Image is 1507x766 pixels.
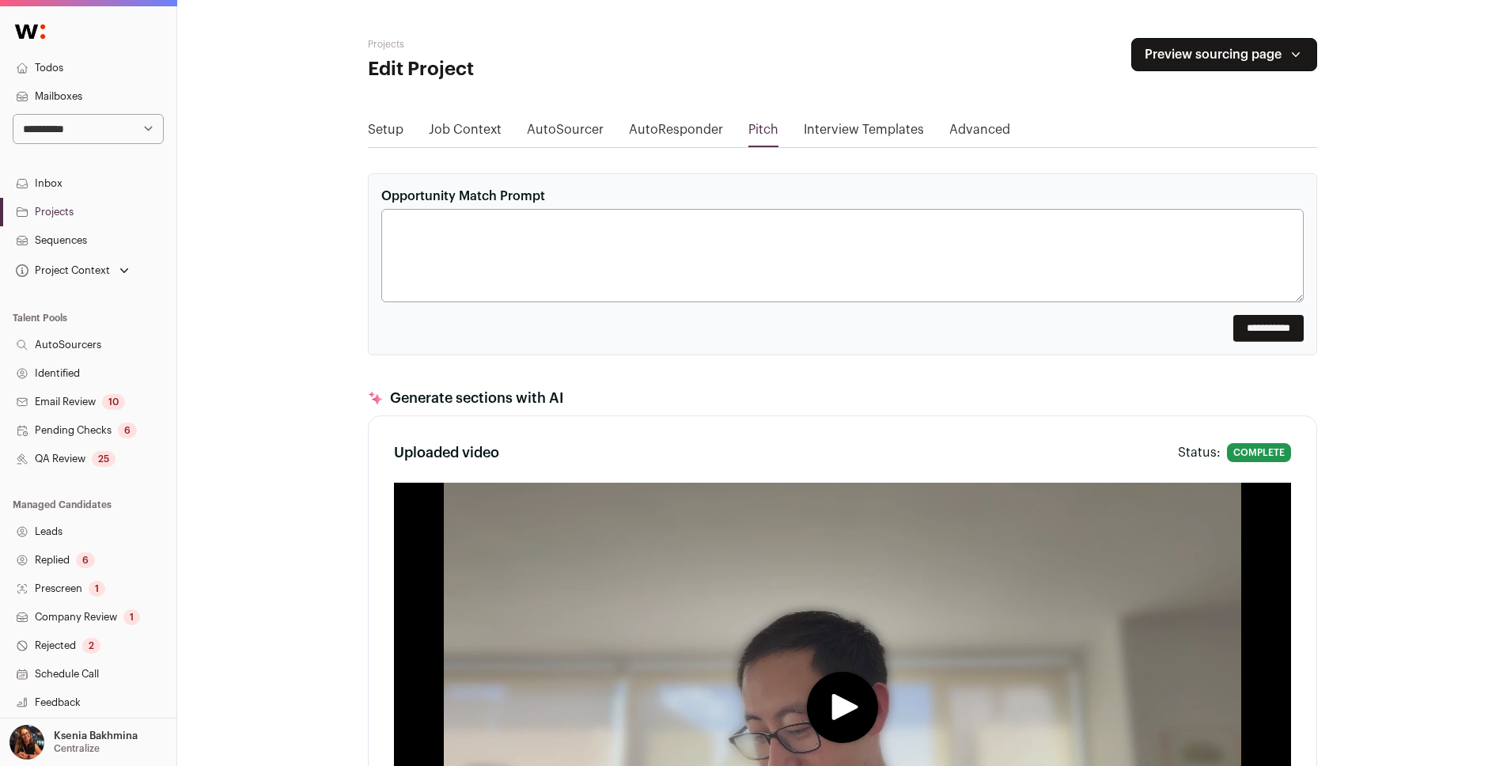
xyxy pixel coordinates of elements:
[13,260,132,282] button: Open dropdown
[804,120,924,146] a: Interview Templates
[1131,38,1317,71] div: Preview sourcing page
[6,725,141,760] button: Open dropdown
[1178,443,1221,462] p: Status:
[13,264,110,277] div: Project Context
[9,725,44,760] img: 13968079-medium_jpg
[429,120,502,146] a: Job Context
[89,581,105,597] div: 1
[368,57,684,82] h1: Edit Project
[123,609,140,625] div: 1
[118,423,137,438] div: 6
[76,552,95,568] div: 6
[394,442,499,464] h3: Uploaded video
[527,120,604,146] a: AutoSourcer
[368,120,403,146] a: Setup
[1131,38,1317,71] button: Open dropdown
[54,742,100,755] p: Centralize
[949,120,1010,146] a: Advanced
[748,120,778,146] a: Pitch
[92,451,115,467] div: 25
[368,38,684,51] h2: Projects
[629,120,723,146] a: AutoResponder
[381,187,545,206] label: Opportunity Match Prompt
[82,638,100,654] div: 2
[102,394,125,410] div: 10
[6,16,54,47] img: Wellfound
[1227,443,1291,462] span: Complete
[54,730,138,742] p: Ksenia Bakhmina
[390,387,564,409] p: Generate sections with AI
